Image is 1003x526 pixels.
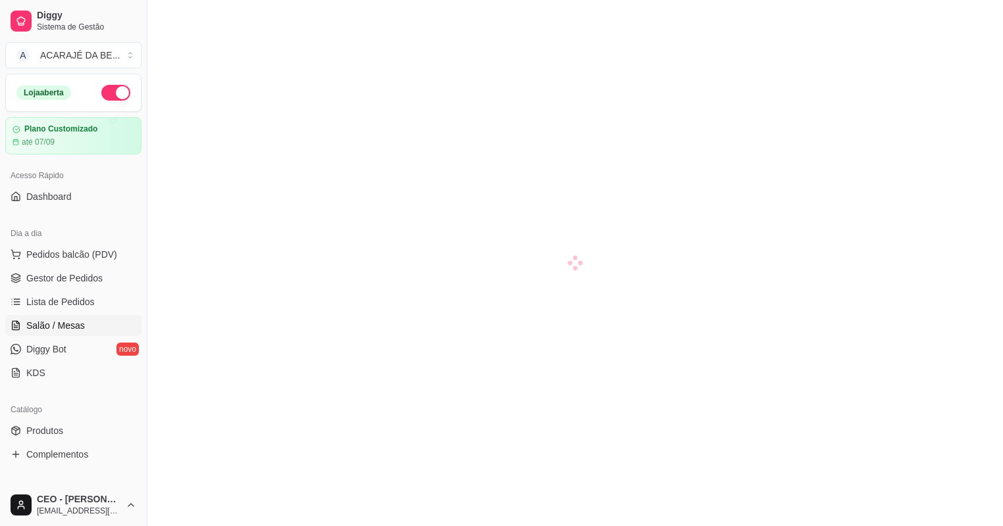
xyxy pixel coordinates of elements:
button: Alterar Status [101,85,130,101]
article: Plano Customizado [24,124,97,134]
div: Dia a dia [5,223,141,244]
span: [EMAIL_ADDRESS][DOMAIN_NAME] [37,506,120,516]
span: Sistema de Gestão [37,22,136,32]
span: CEO - [PERSON_NAME] [37,494,120,506]
a: Complementos [5,444,141,465]
a: Dashboard [5,186,141,207]
a: Plano Customizadoaté 07/09 [5,117,141,155]
span: Diggy Bot [26,343,66,356]
a: Lista de Pedidos [5,291,141,312]
a: DiggySistema de Gestão [5,5,141,37]
a: KDS [5,362,141,383]
span: Produtos [26,424,63,437]
a: Salão / Mesas [5,315,141,336]
span: A [16,49,30,62]
a: Produtos [5,420,141,441]
a: Diggy Botnovo [5,339,141,360]
div: Acesso Rápido [5,165,141,186]
span: Lista de Pedidos [26,295,95,308]
span: Dashboard [26,190,72,203]
span: Complementos [26,448,88,461]
div: Loja aberta [16,85,71,100]
article: até 07/09 [22,137,55,147]
button: Select a team [5,42,141,68]
div: ACARAJÉ DA BE ... [40,49,120,62]
a: Gestor de Pedidos [5,268,141,289]
button: CEO - [PERSON_NAME][EMAIL_ADDRESS][DOMAIN_NAME] [5,489,141,521]
div: Catálogo [5,399,141,420]
span: Gestor de Pedidos [26,272,103,285]
span: Diggy [37,10,136,22]
span: Pedidos balcão (PDV) [26,248,117,261]
span: Salão / Mesas [26,319,85,332]
span: KDS [26,366,45,379]
button: Pedidos balcão (PDV) [5,244,141,265]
